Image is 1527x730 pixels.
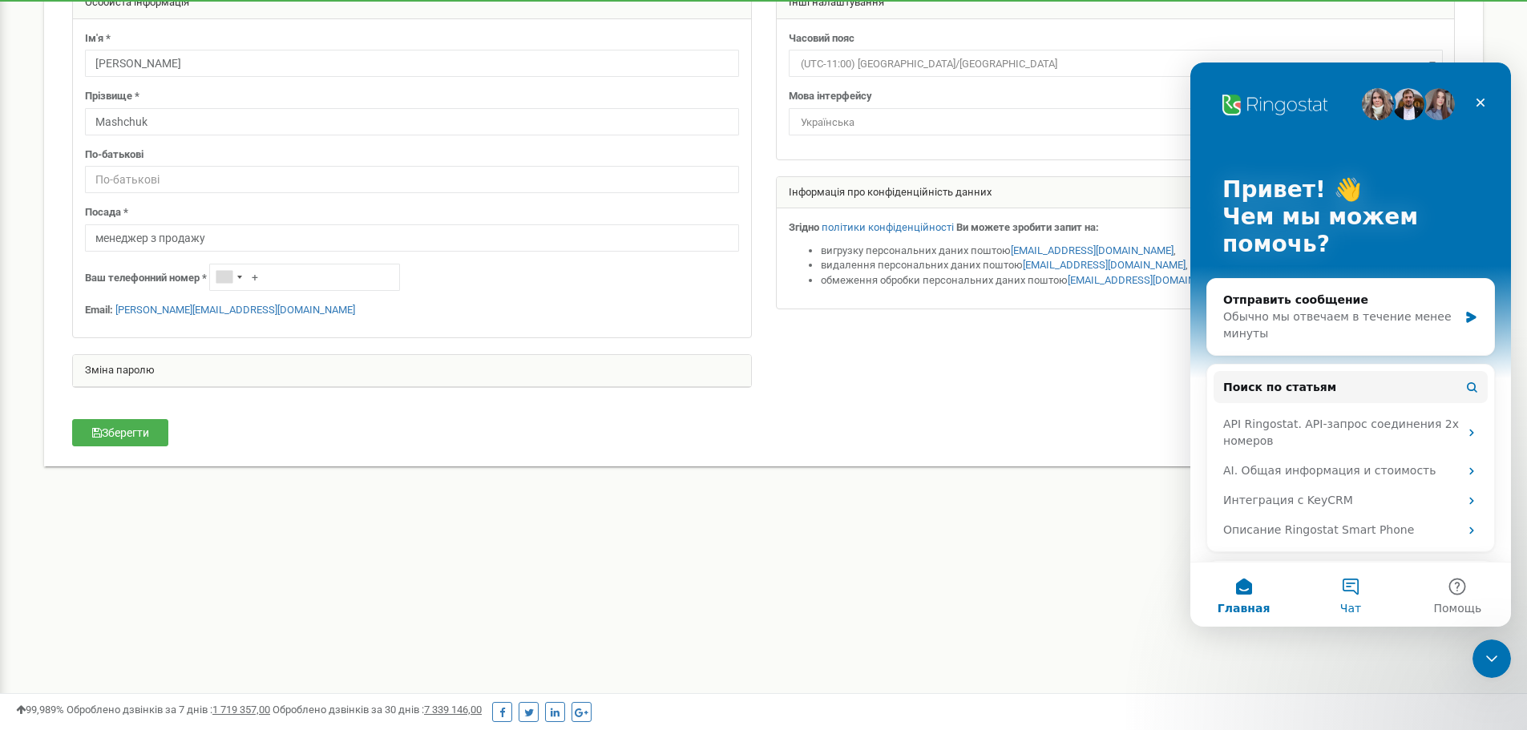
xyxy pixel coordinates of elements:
[789,50,1443,77] span: (UTC-11:00) Pacific/Midway
[210,264,247,290] div: Telephone country code
[212,704,270,716] u: 1 719 357,00
[821,273,1443,288] li: обмеження обробки персональних даних поштою .
[85,50,739,77] input: Ім'я
[85,147,143,163] label: По-батькові
[1472,639,1511,678] iframe: Intercom live chat
[73,355,751,387] div: Зміна паролю
[85,31,111,46] label: Ім'я *
[821,258,1443,273] li: видалення персональних даних поштою ,
[273,704,482,716] span: Оброблено дзвінків за 30 днів :
[789,108,1443,135] span: Українська
[789,31,854,46] label: Часовий пояс
[209,264,400,291] input: +1-800-555-55-55
[794,53,1437,75] span: (UTC-11:00) Pacific/Midway
[789,221,819,233] strong: Згідно
[85,271,207,286] label: Ваш телефонний номер *
[72,419,168,446] button: Зберегти
[85,108,739,135] input: Прізвище
[956,221,1099,233] strong: Ви можете зробити запит на:
[67,704,270,716] span: Оброблено дзвінків за 7 днів :
[1190,63,1511,627] iframe: Intercom live chat
[85,304,113,316] strong: Email:
[16,704,64,716] span: 99,989%
[85,205,128,220] label: Посада *
[789,89,872,104] label: Мова інтерфейсу
[85,166,739,193] input: По-батькові
[1023,259,1186,271] a: [EMAIL_ADDRESS][DOMAIN_NAME]
[1011,244,1174,256] a: [EMAIL_ADDRESS][DOMAIN_NAME]
[85,89,139,104] label: Прізвище *
[1068,274,1230,286] a: [EMAIL_ADDRESS][DOMAIN_NAME]
[822,221,954,233] a: політики конфіденційності
[821,244,1443,259] li: вигрузку персональних даних поштою ,
[777,177,1455,209] div: Інформація про конфіденційність данних
[794,111,1437,134] span: Українська
[85,224,739,252] input: Посада
[115,304,355,316] a: [PERSON_NAME][EMAIL_ADDRESS][DOMAIN_NAME]
[424,704,482,716] u: 7 339 146,00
